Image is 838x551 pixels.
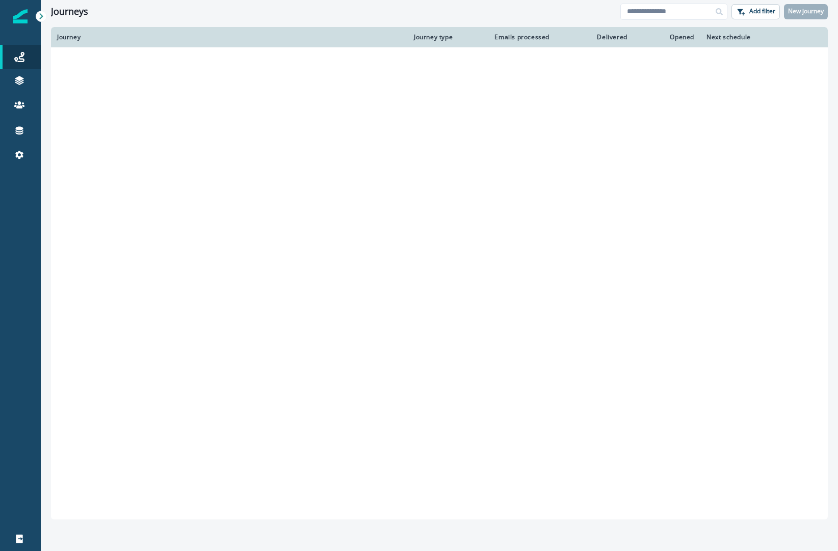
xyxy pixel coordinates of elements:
div: Journey type [414,33,478,41]
p: Add filter [749,8,775,15]
div: Emails processed [490,33,549,41]
div: Journey [57,33,402,41]
div: Delivered [562,33,627,41]
button: Add filter [731,4,780,19]
img: Inflection [13,9,28,23]
button: New journey [784,4,828,19]
p: New journey [788,8,824,15]
div: Next schedule [706,33,796,41]
div: Opened [640,33,694,41]
h1: Journeys [51,6,88,17]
